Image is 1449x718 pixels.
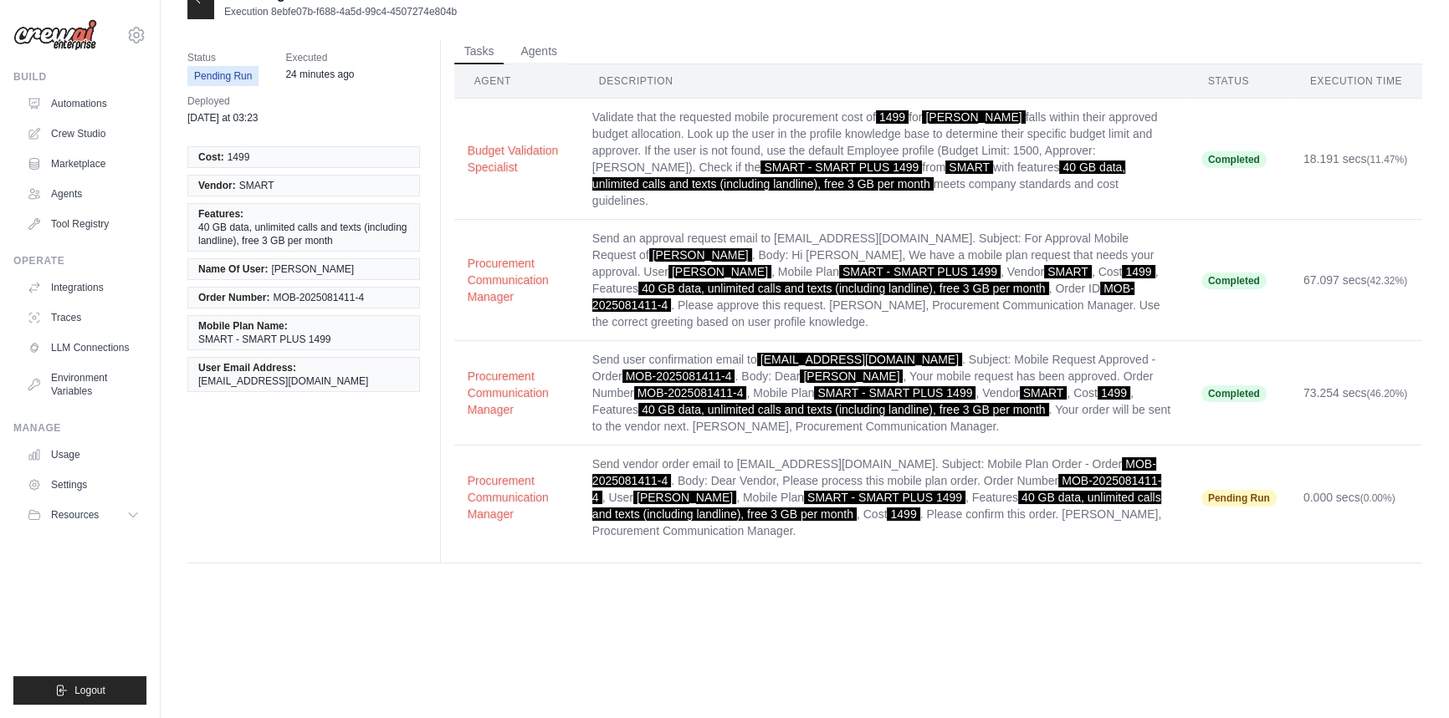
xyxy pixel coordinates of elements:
[20,304,146,331] a: Traces
[1290,220,1422,341] td: 67.097 secs
[1201,272,1267,289] span: Completed
[1290,99,1422,220] td: 18.191 secs
[198,333,331,346] span: SMART - SMART PLUS 1499
[20,364,146,405] a: Environment Variables
[1188,64,1290,99] th: Status
[1366,154,1407,165] span: (11.47%)
[13,421,146,435] div: Manage
[20,211,146,237] a: Tool Registry
[198,262,268,276] span: Name Of User:
[649,248,752,262] span: [PERSON_NAME]
[187,49,259,66] span: Status
[20,502,146,528] button: Resources
[1201,490,1277,507] span: Pending Run
[198,150,224,164] span: Cost:
[839,265,1001,278] span: SMART - SMART PLUS 1499
[510,39,567,64] button: Agents
[198,319,288,333] span: Mobile Plan Name:
[633,491,736,504] span: [PERSON_NAME]
[187,66,259,86] span: Pending Run
[804,491,965,504] span: SMART - SMART PLUS 1499
[13,70,146,84] div: Build
[757,353,962,366] span: [EMAIL_ADDRESS][DOMAIN_NAME]
[20,274,146,301] a: Integrations
[1044,265,1092,278] span: SMART
[579,220,1188,341] td: Send an approval request email to [EMAIL_ADDRESS][DOMAIN_NAME]. Subject: For Approval Mobile Requ...
[198,291,269,304] span: Order Number:
[579,64,1188,99] th: Description
[239,179,274,192] span: SMART
[468,472,566,522] button: Procurement Communication Manager
[668,265,771,278] span: [PERSON_NAME]
[1290,64,1422,99] th: Execution Time
[760,160,922,174] span: SMART - SMART PLUS 1499
[13,676,146,705] button: Logout
[20,441,146,468] a: Usage
[876,110,909,124] span: 1499
[1020,386,1068,400] span: SMART
[187,112,259,124] time: August 13, 2025 at 03:23 PHT
[198,221,409,247] span: 40 GB data, unlimited calls and texts (including landline), free 3 GB per month
[454,39,504,64] button: Tasks
[285,49,354,66] span: Executed
[579,341,1188,446] td: Send user confirmation email to . Subject: Mobile Request Approved - Order . Body: Dear , Your mo...
[634,386,747,400] span: MOB-2025081411-4
[1366,275,1407,287] span: (42.32%)
[814,386,975,400] span: SMART - SMART PLUS 1499
[20,150,146,177] a: Marketplace
[198,207,243,221] span: Features:
[468,368,566,418] button: Procurement Communication Manager
[198,374,368,388] span: [EMAIL_ADDRESS][DOMAIN_NAME]
[273,291,364,304] span: MOB-2025081411-4
[468,142,566,176] button: Budget Validation Specialist
[592,457,1156,487] span: MOB-2025081411-4
[198,179,236,192] span: Vendor:
[20,181,146,207] a: Agents
[1366,388,1407,400] span: (46.20%)
[74,684,105,697] span: Logout
[285,69,354,80] time: August 14, 2025 at 18:15 PHT
[1360,492,1395,504] span: (0.00%)
[454,64,579,99] th: Agent
[638,282,1048,295] span: 40 GB data, unlimited calls and texts (including landline), free 3 GB per month
[1201,151,1267,168] span: Completed
[887,507,919,521] span: 1499
[20,120,146,147] a: Crew Studio
[51,508,99,522] span: Resources
[1290,341,1422,446] td: 73.254 secs
[622,369,735,383] span: MOB-2025081411-4
[187,93,259,109] span: Deployed
[592,282,1134,312] span: MOB-2025081411-4
[579,99,1188,220] td: Validate that the requested mobile procurement cost of for falls within their approved budget all...
[13,19,97,51] img: Logo
[1290,446,1422,550] td: 0.000 secs
[579,446,1188,550] td: Send vendor order email to [EMAIL_ADDRESS][DOMAIN_NAME]. Subject: Mobile Plan Order - Order . Bod...
[228,150,250,164] span: 1499
[20,471,146,498] a: Settings
[1122,265,1155,278] span: 1499
[20,90,146,117] a: Automations
[945,160,993,174] span: SMART
[13,254,146,267] div: Operate
[638,403,1048,416] span: 40 GB data, unlimited calls and texts (including landline), free 3 GB per month
[271,262,354,276] span: [PERSON_NAME]
[800,369,903,383] span: [PERSON_NAME]
[922,110,1025,124] span: [PERSON_NAME]
[1201,385,1267,402] span: Completed
[224,5,457,18] p: Execution 8ebfe07b-f688-4a5d-99c4-4507274e804b
[198,361,296,374] span: User Email Address:
[468,255,566,305] button: Procurement Communication Manager
[1365,638,1449,718] iframe: Chat Widget
[20,334,146,361] a: LLM Connections
[1098,386,1130,400] span: 1499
